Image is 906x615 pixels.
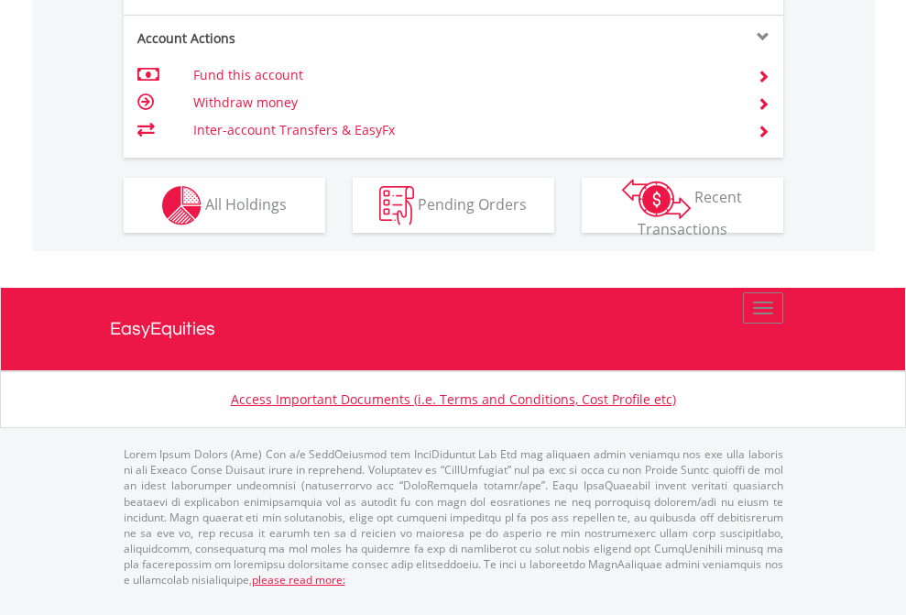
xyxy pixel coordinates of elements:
[124,178,325,233] button: All Holdings
[110,288,797,370] a: EasyEquities
[252,572,345,588] a: please read more:
[353,178,554,233] button: Pending Orders
[124,446,783,588] p: Lorem Ipsum Dolors (Ame) Con a/e SeddOeiusmod tem InciDiduntut Lab Etd mag aliquaen admin veniamq...
[193,61,735,89] td: Fund this account
[622,179,691,219] img: transactions-zar-wht.png
[231,390,676,408] a: Access Important Documents (i.e. Terms and Conditions, Cost Profile etc)
[379,186,414,225] img: pending_instructions-wht.png
[193,89,735,116] td: Withdraw money
[193,116,735,144] td: Inter-account Transfers & EasyFx
[162,186,202,225] img: holdings-wht.png
[418,193,527,214] span: Pending Orders
[582,178,783,233] button: Recent Transactions
[124,29,453,48] div: Account Actions
[205,193,287,214] span: All Holdings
